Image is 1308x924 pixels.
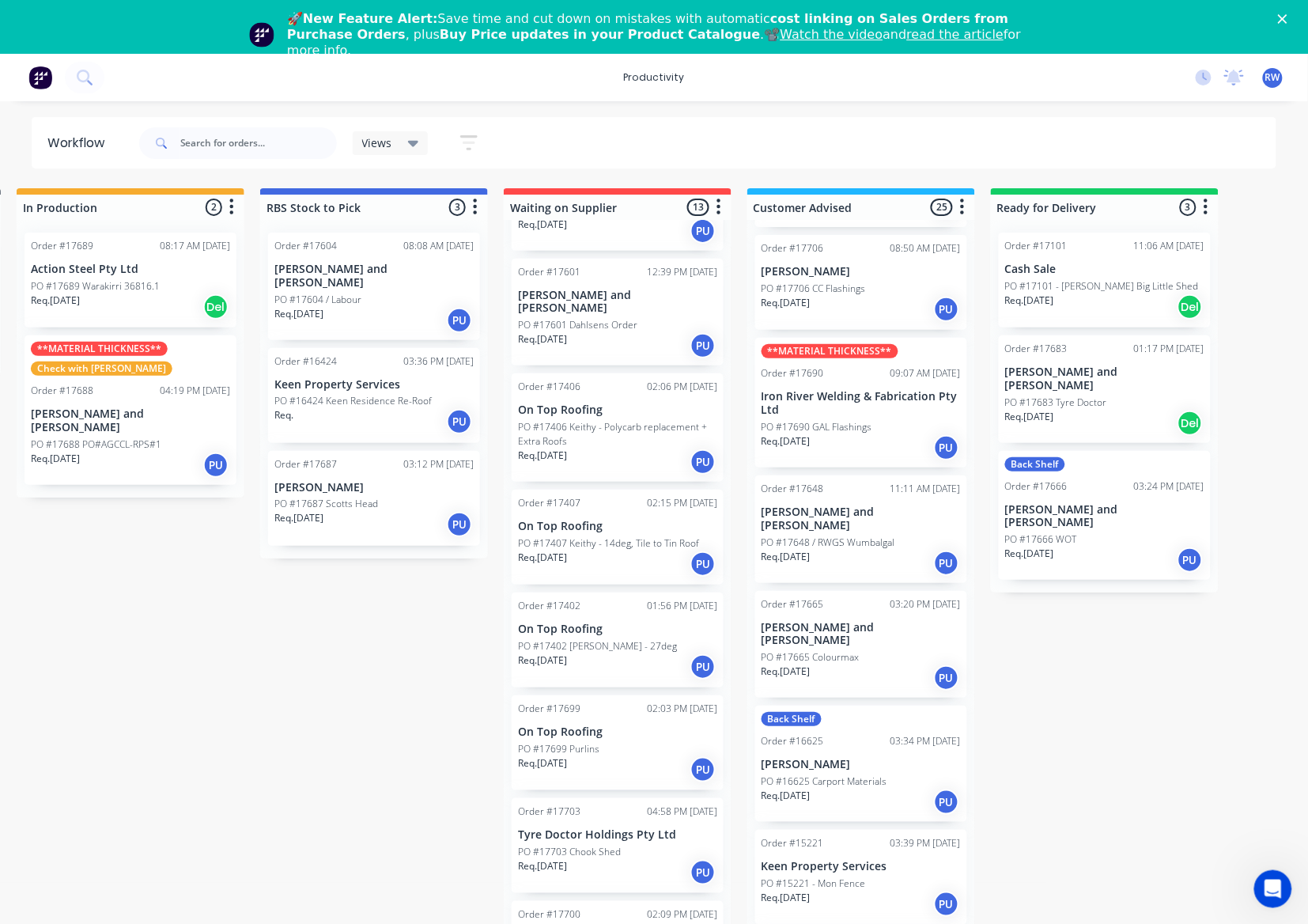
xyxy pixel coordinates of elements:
[512,593,724,687] div: Order #1740201:56 PM [DATE]On Top RoofingPO #17402 [PERSON_NAME] - 27degReq.[DATE]PU
[755,706,967,822] div: Back ShelfOrder #1662503:34 PM [DATE][PERSON_NAME]PO #16625 Carport MaterialsReq.[DATE]PU
[31,437,161,452] p: PO #17688 PO#AGCCL-RPS#1
[762,789,811,803] p: Req. [DATE]
[180,127,337,159] input: Search for orders...
[762,296,811,310] p: Req. [DATE]
[755,591,967,699] div: Order #1766503:20 PM [DATE][PERSON_NAME] and [PERSON_NAME]PO #17665 ColourmaxReq.[DATE]PU
[762,734,824,748] div: Order #16625
[512,259,724,366] div: Order #1760112:39 PM [DATE][PERSON_NAME] and [PERSON_NAME]PO #17601 Dahlsens OrderReq.[DATE]PU
[274,394,432,408] p: PO #16424 Keen Residence Re-Roof
[647,805,717,819] div: 04:58 PM [DATE]
[781,27,883,42] a: Watch the video
[934,297,959,322] div: PU
[762,712,822,726] div: Back Shelf
[762,366,824,381] div: Order #17690
[1005,293,1054,308] p: Req. [DATE]
[1178,294,1203,320] div: Del
[31,239,93,253] div: Order #17689
[512,695,724,790] div: Order #1769902:03 PM [DATE]On Top RoofingPO #17699 PurlinsReq.[DATE]PU
[1005,532,1077,547] p: PO #17666 WOT
[762,506,961,532] p: [PERSON_NAME] and [PERSON_NAME]
[274,481,474,494] p: [PERSON_NAME]
[616,66,693,89] div: productivity
[25,233,236,328] div: Order #1768908:17 AM [DATE]Action Steel Pty LtdPO #17689 Warakirri 36816.1Req.[DATE]Del
[518,551,567,565] p: Req. [DATE]
[890,734,961,748] div: 03:34 PM [DATE]
[890,241,961,256] div: 08:50 AM [DATE]
[287,11,1008,42] b: cost linking on Sales Orders from Purchase Orders
[31,407,230,434] p: [PERSON_NAME] and [PERSON_NAME]
[274,408,293,422] p: Req.
[762,344,898,358] div: **MATERIAL THICKNESS**
[762,597,824,612] div: Order #17665
[518,845,621,859] p: PO #17703 Chook Shed
[934,551,959,576] div: PU
[268,451,480,546] div: Order #1768703:12 PM [DATE][PERSON_NAME]PO #17687 Scotts HeadReq.[DATE]PU
[518,639,677,653] p: PO #17402 [PERSON_NAME] - 27deg
[762,836,824,850] div: Order #15221
[403,354,474,369] div: 03:36 PM [DATE]
[934,435,959,460] div: PU
[28,66,52,89] img: Factory
[647,907,717,922] div: 02:09 PM [DATE]
[274,263,474,290] p: [PERSON_NAME] and [PERSON_NAME]
[518,702,580,716] div: Order #17699
[268,233,480,340] div: Order #1760408:08 AM [DATE][PERSON_NAME] and [PERSON_NAME]PO #17604 / LabourReq.[DATE]PU
[447,512,472,537] div: PU
[690,757,716,782] div: PU
[1134,342,1204,356] div: 01:17 PM [DATE]
[518,403,717,417] p: On Top Roofing
[274,511,323,525] p: Req. [DATE]
[518,599,580,613] div: Order #17402
[518,653,567,668] p: Req. [DATE]
[1134,479,1204,494] div: 03:24 PM [DATE]
[907,27,1004,42] a: read the article
[1005,239,1068,253] div: Order #17101
[762,665,811,679] p: Req. [DATE]
[690,654,716,680] div: PU
[512,373,724,482] div: Order #1740602:06 PM [DATE]On Top RoofingPO #17406 Keithy - Polycarb replacement + Extra RoofsReq...
[690,449,716,475] div: PU
[934,790,959,815] div: PU
[362,134,392,151] span: Views
[762,420,872,434] p: PO #17690 GAL Flashings
[403,457,474,471] div: 03:12 PM [DATE]
[518,536,699,551] p: PO #17407 Keithy - 14deg, Tile to Tin Roof
[274,497,378,511] p: PO #17687 Scotts Head
[647,265,717,279] div: 12:39 PM [DATE]
[512,490,724,585] div: Order #1740702:15 PM [DATE]On Top RoofingPO #17407 Keithy - 14deg, Tile to Tin RoofReq.[DATE]PU
[762,241,824,256] div: Order #17706
[762,758,961,771] p: [PERSON_NAME]
[762,536,895,550] p: PO #17648 / RWGS Wumbalgal
[1005,457,1065,471] div: Back Shelf
[1134,239,1204,253] div: 11:06 AM [DATE]
[762,650,860,665] p: PO #17665 Colourmax
[47,134,112,153] div: Workflow
[31,452,80,466] p: Req. [DATE]
[934,665,959,691] div: PU
[762,774,887,789] p: PO #16625 Carport Materials
[447,409,472,434] div: PU
[447,308,472,333] div: PU
[25,335,236,485] div: **MATERIAL THICKNESS**Check with [PERSON_NAME]Order #1768804:19 PM [DATE][PERSON_NAME] and [PERSO...
[274,457,337,471] div: Order #17687
[1005,279,1199,293] p: PO #17101 - [PERSON_NAME] Big Little Shed
[249,22,274,47] img: Profile image for Team
[518,496,580,510] div: Order #17407
[518,332,567,346] p: Req. [DATE]
[762,282,866,296] p: PO #17706 CC Flashings
[647,496,717,510] div: 02:15 PM [DATE]
[762,265,961,278] p: [PERSON_NAME]
[890,836,961,850] div: 03:39 PM [DATE]
[647,599,717,613] div: 01:56 PM [DATE]
[762,434,811,449] p: Req. [DATE]
[518,623,717,636] p: On Top Roofing
[999,233,1211,328] div: Order #1710111:06 AM [DATE]Cash SalePO #17101 - [PERSON_NAME] Big Little ShedReq.[DATE]Del
[31,279,160,293] p: PO #17689 Warakirri 36816.1
[512,798,724,893] div: Order #1770304:58 PM [DATE]Tyre Doctor Holdings Pty LtdPO #17703 Chook ShedReq.[DATE]PU
[31,384,93,398] div: Order #17688
[762,891,811,905] p: Req. [DATE]
[647,702,717,716] div: 02:03 PM [DATE]
[160,384,230,398] div: 04:19 PM [DATE]
[755,338,967,468] div: **MATERIAL THICKNESS**Order #1769009:07 AM [DATE]Iron River Welding & Fabrication Pty LtdPO #1769...
[518,380,580,394] div: Order #17406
